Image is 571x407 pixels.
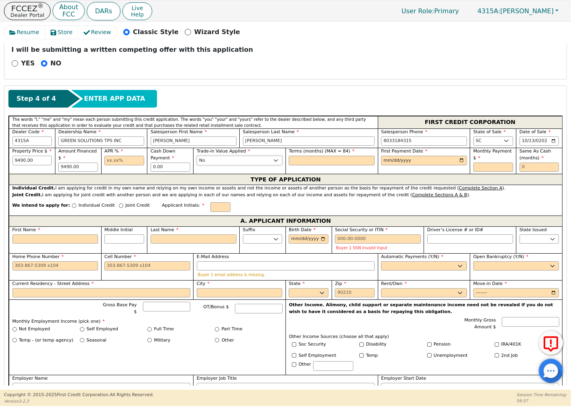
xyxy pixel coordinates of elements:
[459,185,502,191] u: Complete Section A
[289,234,328,244] input: YYYY-MM-DD
[12,318,283,325] p: Monthly Employment Income (pick one)
[292,353,296,358] input: Y/N
[19,337,73,344] label: Temp - (or temp agency)
[78,26,117,39] button: Review
[151,129,207,134] span: Salesperson First Name
[154,326,174,333] label: Full Time
[154,337,171,344] label: Military
[434,341,451,348] label: Pension
[381,149,427,154] span: First Payment Date
[473,129,506,134] span: State of Sale
[299,341,326,348] label: Soc Security
[12,254,64,259] span: Home Phone Number
[299,361,311,368] label: Other
[151,149,175,161] span: Cash Down Payment
[517,398,567,404] p: 56:57
[197,281,210,286] span: City
[21,59,35,68] p: YES
[79,202,115,209] p: Individual Credit
[9,116,378,128] div: The words "I," "me" and "my" mean each person submitting this credit application. The words "you"...
[12,202,70,216] span: We intend to apply for:
[381,254,443,259] span: Automatic Payments (Y/N)
[335,288,375,298] input: 90210
[122,2,152,20] button: LiveHelp
[59,11,78,18] p: FCC
[4,392,154,399] p: Copyright © 2015- 2025 First Credit Corporation.
[495,342,499,347] input: Y/N
[335,281,346,286] span: Zip
[4,2,51,20] button: FCCEZ®Dealer Portal
[520,163,559,172] input: 0
[469,5,567,17] button: 4315A:[PERSON_NAME]
[381,281,407,286] span: Rent/Own
[12,185,55,191] strong: Individual Credit.
[501,352,518,359] label: 2nd Job
[427,342,432,347] input: Y/N
[336,246,420,250] p: Buyer 1 SSN Invalid Input
[381,383,559,393] input: YYYY-MM-DD
[477,7,500,15] span: 4315A:
[289,281,305,286] span: State
[381,129,427,134] span: Salesperson Phone
[289,227,316,232] span: Birth Date
[4,26,45,39] button: Resume
[473,149,512,161] span: Monthly Payment $
[194,27,240,37] p: Wizard Style
[19,326,50,333] label: Not Employed
[366,341,387,348] label: Disability
[465,317,496,330] span: Monthly Gross Amount $
[12,376,48,381] span: Employer Name
[58,149,97,161] span: Amount Financed $
[12,185,559,192] div: I am applying for credit in my own name and relying on my own income or assets and not the income...
[103,302,137,314] span: Gross Base Pay $
[131,11,144,18] span: Help
[125,202,150,209] p: Joint Credit
[203,304,229,309] span: OT/Bonus $
[58,129,101,134] span: Dealership Name
[289,302,559,315] p: Other Income. Alimony, child support or separate maintenance income need not be revealed if you d...
[477,7,554,15] span: [PERSON_NAME]
[104,261,190,271] input: 303-867-5309 x104
[359,342,364,347] input: Y/N
[104,227,133,232] span: Middle Initial
[86,337,106,344] label: Seasonal
[53,2,84,20] button: AboutFCC
[517,392,567,398] p: Session Time Remaining:
[59,4,78,10] p: About
[222,337,234,344] label: Other
[412,192,467,197] u: Complete Sections A & B
[12,281,94,286] span: Current Residency - Street Address
[58,28,73,37] span: Store
[45,26,79,39] button: Store
[501,341,521,348] label: IRA/401K
[131,5,144,11] span: Live
[133,27,179,37] p: Classic Style
[16,94,56,104] span: Step 4 of 4
[10,4,44,12] p: FCCEZ
[4,398,154,404] p: Version 3.2.3
[104,254,136,259] span: Cell Number
[151,227,178,232] span: Last Name
[12,149,52,154] span: Property Price $
[197,149,250,154] span: Trade-in Value Applied
[495,353,499,358] input: Y/N
[394,3,467,19] p: Primary
[12,45,560,55] p: I will be submitting a written competing offer with this application
[162,203,204,208] span: Applicant Initials:
[381,136,467,146] input: 303-867-5309 x104
[12,261,98,271] input: 303-867-5309 x104
[87,2,120,20] button: DARs
[197,254,229,259] span: E-Mail Address
[381,156,467,165] input: YYYY-MM-DD
[520,149,551,161] span: Same As Cash (months)
[243,227,255,232] span: Suffix
[38,2,44,10] sup: ®
[104,149,123,154] span: APR %
[425,117,516,128] span: FIRST CREDIT CORPORATION
[243,129,299,134] span: Salesperson Last Name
